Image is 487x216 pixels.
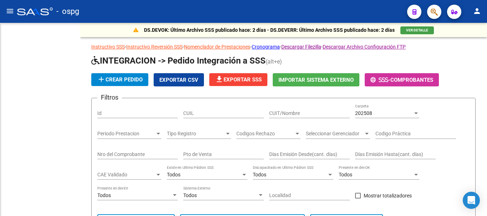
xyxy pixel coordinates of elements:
[56,4,79,19] span: - ospg
[323,44,406,50] a: Descargar Archivo Configuración FTP
[97,131,155,137] span: Periodo Prestacion
[281,44,321,50] a: Descargar Filezilla
[400,26,434,34] button: VER DETALLE
[252,44,280,50] a: Cronograma
[6,7,14,15] mat-icon: menu
[126,44,183,50] a: Instructivo Reversión SSS
[97,76,143,83] span: Crear Pedido
[364,191,412,200] span: Mostrar totalizadores
[144,26,395,34] p: DS.DEVOK: Último Archivo SSS publicado hace: 2 días - DS.DEVERR: Último Archivo SSS publicado hac...
[97,75,106,84] mat-icon: add
[473,7,481,15] mat-icon: person
[91,56,266,66] span: INTEGRACION -> Pedido Integración a SSS
[215,76,262,83] span: Exportar SSS
[183,192,197,198] span: Todos
[355,110,372,116] span: 202508
[306,131,364,137] span: Seleccionar Gerenciador
[266,58,282,65] span: (alt+e)
[97,172,155,178] span: CAE Validado
[154,73,204,86] button: Exportar CSV
[390,77,433,83] span: Comprobantes
[253,172,266,177] span: Todos
[97,192,111,198] span: Todos
[463,192,480,209] div: Open Intercom Messenger
[370,77,390,83] span: -
[91,44,125,50] a: Instructivo SSS
[167,131,225,137] span: Tipo Registro
[159,77,198,83] span: Exportar CSV
[273,73,359,86] button: Importar Sistema Externo
[91,73,148,86] button: Crear Pedido
[184,44,250,50] a: Nomenclador de Prestaciones
[406,28,428,32] span: VER DETALLE
[236,131,294,137] span: Codigos Rechazo
[167,172,180,177] span: Todos
[278,77,354,83] span: Importar Sistema Externo
[97,92,122,102] h3: Filtros
[215,75,224,84] mat-icon: file_download
[91,43,476,51] p: - - - - -
[365,73,439,86] button: -Comprobantes
[339,172,352,177] span: Todos
[209,73,267,86] button: Exportar SSS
